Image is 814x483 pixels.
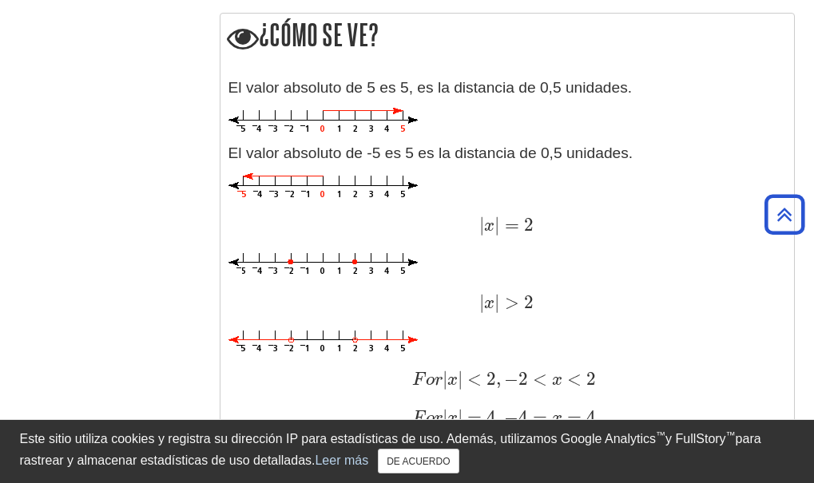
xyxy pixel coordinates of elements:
font: para rastrear y almacenar estadísticas de uso detalladas. [20,432,761,467]
font: x [484,217,494,235]
font: x [552,371,562,389]
font: ™ [726,430,736,441]
font: 2 [586,368,596,390]
font: o [426,410,435,427]
img: Absoluto mayor que 2 [228,331,418,354]
font: | [443,406,447,428]
font: | [479,214,484,236]
font: < [533,368,547,390]
font: F [412,410,424,427]
font: ™ [656,430,665,441]
font: | [458,406,463,428]
font: = [567,406,582,428]
font: | [479,291,484,313]
font: x [447,410,458,427]
font: = [467,406,482,428]
font: 4 [586,406,596,428]
font: r [435,371,443,389]
button: Cerca [378,449,459,473]
font: < [567,368,582,390]
font: > [505,291,519,313]
a: Leer más [315,453,368,467]
font: x [484,295,494,312]
img: Absoluto -5 [228,173,418,200]
font: ¿Cómo se ve? [259,18,379,51]
font: x [447,371,458,389]
font: < [467,368,482,390]
font: El valor absoluto de -5 es 5 es la distancia de 0,5 unidades. [228,145,633,161]
font: | [443,368,447,390]
font: F [412,371,424,389]
font: El valor absoluto de 5 es 5, es la distancia de 0,5 unidades. [228,79,633,96]
font: − [504,368,518,390]
font: o [426,371,435,389]
font: = [533,406,547,428]
font: , [496,368,501,390]
a: Volver arriba [759,204,810,225]
font: 2 [486,368,496,390]
font: | [458,368,463,390]
font: 2 [518,368,528,390]
font: Este sitio utiliza cookies y registra su dirección IP para estadísticas de uso. Además, utilizamo... [20,432,657,445]
font: 2 [524,214,534,236]
font: DE ACUERDO [387,456,450,467]
img: 5 Absoluto [228,108,418,134]
font: 4 [518,406,528,428]
font: 4 [486,406,496,428]
font: = [505,214,519,236]
img: Absoluto 2 [228,253,418,276]
font: y FullStory [665,432,726,445]
font: | [494,291,499,313]
font: x [552,410,562,427]
font: | [494,214,499,236]
font: , [496,406,501,428]
font: r [435,410,443,427]
font: − [504,406,518,428]
font: 2 [524,291,534,313]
